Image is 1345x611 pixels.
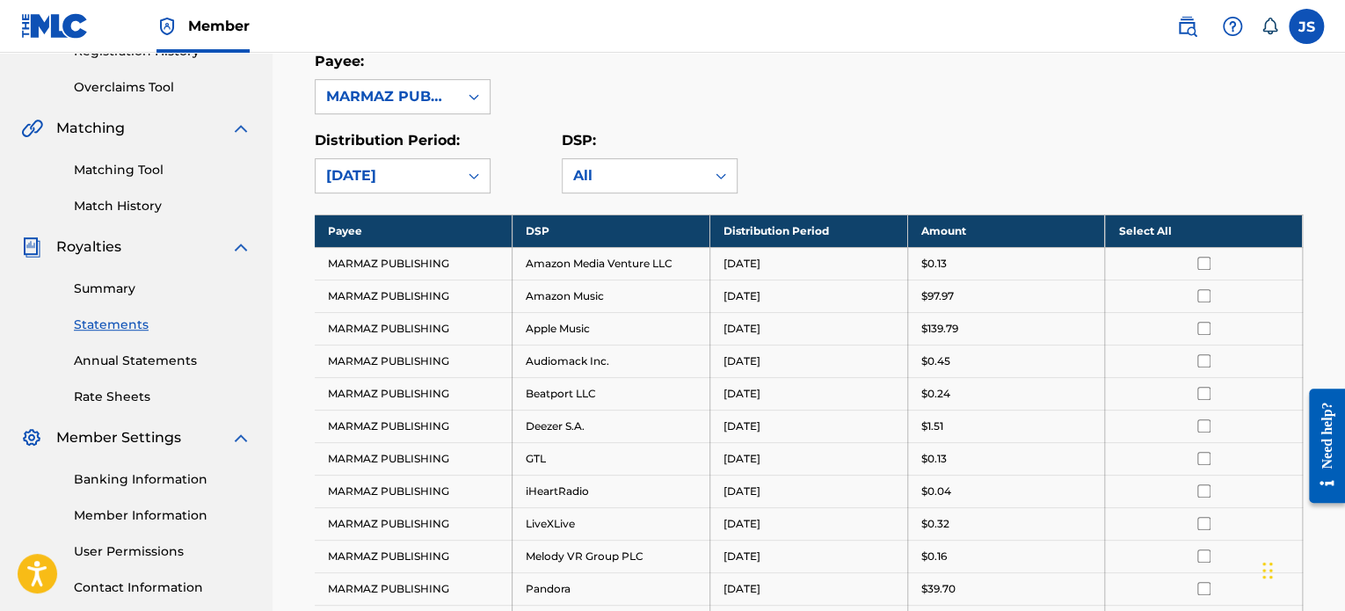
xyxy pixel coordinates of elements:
div: [DATE] [326,165,447,186]
th: Select All [1105,215,1303,247]
img: search [1176,16,1197,37]
img: Member Settings [21,427,42,448]
img: Top Rightsholder [156,16,178,37]
th: Payee [315,215,513,247]
div: Arrastrar [1262,544,1273,597]
a: Annual Statements [74,352,251,370]
td: [DATE] [709,280,907,312]
p: $97.97 [921,288,954,304]
a: Matching Tool [74,161,251,179]
td: LiveXLive [513,507,710,540]
div: User Menu [1289,9,1324,44]
p: $1.51 [921,418,943,434]
img: Royalties [21,236,42,258]
img: expand [230,427,251,448]
a: Rate Sheets [74,388,251,406]
td: MARMAZ PUBLISHING [315,410,513,442]
span: Matching [56,118,125,139]
img: MLC Logo [21,13,89,39]
td: [DATE] [709,247,907,280]
td: Beatport LLC [513,377,710,410]
td: Audiomack Inc. [513,345,710,377]
td: MARMAZ PUBLISHING [315,442,513,475]
td: [DATE] [709,540,907,572]
td: Amazon Media Venture LLC [513,247,710,280]
td: [DATE] [709,507,907,540]
td: MARMAZ PUBLISHING [315,572,513,605]
span: Member Settings [56,427,181,448]
td: Melody VR Group PLC [513,540,710,572]
p: $39.70 [921,581,956,597]
label: DSP: [562,132,596,149]
td: GTL [513,442,710,475]
a: Public Search [1169,9,1204,44]
a: Statements [74,316,251,334]
td: Apple Music [513,312,710,345]
img: expand [230,118,251,139]
a: Member Information [74,506,251,525]
td: [DATE] [709,410,907,442]
img: Matching [21,118,43,139]
span: Member [188,16,250,36]
div: All [573,165,694,186]
a: Match History [74,197,251,215]
td: MARMAZ PUBLISHING [315,345,513,377]
td: MARMAZ PUBLISHING [315,475,513,507]
td: MARMAZ PUBLISHING [315,507,513,540]
p: $0.24 [921,386,950,402]
td: Amazon Music [513,280,710,312]
td: MARMAZ PUBLISHING [315,377,513,410]
iframe: Resource Center [1296,375,1345,517]
td: iHeartRadio [513,475,710,507]
a: Summary [74,280,251,298]
td: [DATE] [709,377,907,410]
p: $0.13 [921,256,947,272]
label: Payee: [315,53,364,69]
th: Distribution Period [709,215,907,247]
p: $0.04 [921,484,951,499]
div: MARMAZ PUBLISHING [326,86,447,107]
p: $139.79 [921,321,958,337]
td: MARMAZ PUBLISHING [315,540,513,572]
th: DSP [513,215,710,247]
img: help [1222,16,1243,37]
td: Pandora [513,572,710,605]
th: Amount [907,215,1105,247]
p: $0.13 [921,451,947,467]
p: $0.16 [921,549,947,564]
div: Notifications [1261,18,1278,35]
img: expand [230,236,251,258]
p: $0.45 [921,353,950,369]
a: Banking Information [74,470,251,489]
td: [DATE] [709,345,907,377]
div: Widget de chat [1257,527,1345,611]
td: MARMAZ PUBLISHING [315,312,513,345]
a: User Permissions [74,542,251,561]
a: Overclaims Tool [74,78,251,97]
p: $0.32 [921,516,949,532]
td: MARMAZ PUBLISHING [315,247,513,280]
a: Contact Information [74,578,251,597]
iframe: Chat Widget [1257,527,1345,611]
td: MARMAZ PUBLISHING [315,280,513,312]
label: Distribution Period: [315,132,460,149]
td: [DATE] [709,312,907,345]
td: [DATE] [709,442,907,475]
td: [DATE] [709,572,907,605]
td: Deezer S.A. [513,410,710,442]
span: Royalties [56,236,121,258]
td: [DATE] [709,475,907,507]
div: Help [1215,9,1250,44]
